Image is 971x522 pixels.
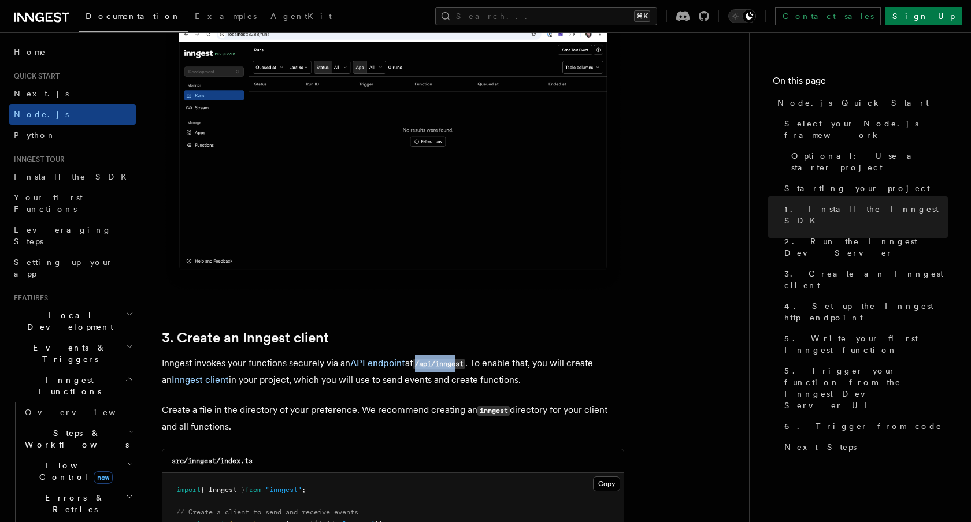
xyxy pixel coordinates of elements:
[634,10,650,22] kbd: ⌘K
[9,83,136,104] a: Next.js
[784,333,948,356] span: 5. Write your first Inngest function
[784,203,948,226] span: 1. Install the Inngest SDK
[25,408,144,417] span: Overview
[780,231,948,263] a: 2. Run the Inngest Dev Server
[162,402,624,435] p: Create a file in the directory of your preference. We recommend creating an directory for your cl...
[201,486,245,494] span: { Inngest }
[784,365,948,411] span: 5. Trigger your function from the Inngest Dev Server UI
[86,12,181,21] span: Documentation
[9,342,126,365] span: Events & Triggers
[20,402,136,423] a: Overview
[9,166,136,187] a: Install the SDK
[593,476,620,491] button: Copy
[79,3,188,32] a: Documentation
[9,187,136,219] a: Your first Functions
[773,92,948,113] a: Node.js Quick Start
[14,172,134,181] span: Install the SDK
[162,3,624,293] img: Inngest Dev Server's 'Runs' tab with no data
[780,263,948,296] a: 3. Create an Inngest client
[9,155,65,164] span: Inngest tour
[20,460,127,483] span: Flow Control
[780,360,948,416] a: 5. Trigger your function from the Inngest Dev Server UI
[172,374,229,385] a: Inngest client
[791,150,948,173] span: Optional: Use a starter project
[780,416,948,437] a: 6. Trigger from code
[176,508,358,516] span: // Create a client to send and receive events
[14,258,113,278] span: Setting up your app
[188,3,264,31] a: Examples
[780,199,948,231] a: 1. Install the Inngest SDK
[245,486,261,494] span: from
[9,125,136,146] a: Python
[773,74,948,92] h4: On this page
[20,455,136,487] button: Flow Controlnew
[413,359,465,369] code: /api/inngest
[784,420,942,432] span: 6. Trigger from code
[9,310,126,333] span: Local Development
[14,130,56,140] span: Python
[777,97,929,109] span: Node.js Quick Start
[9,374,125,397] span: Inngest Functions
[20,427,129,450] span: Steps & Workflows
[435,7,657,25] button: Search...⌘K
[14,110,69,119] span: Node.js
[787,146,948,178] a: Optional: Use a starter project
[302,486,306,494] span: ;
[350,357,405,368] a: API endpoint
[9,72,60,81] span: Quick start
[780,113,948,146] a: Select your Node.js framework
[780,296,948,328] a: 4. Set up the Inngest http endpoint
[20,423,136,455] button: Steps & Workflows
[784,182,930,194] span: Starting your project
[784,300,948,323] span: 4. Set up the Inngest http endpoint
[20,487,136,520] button: Errors & Retries
[9,337,136,370] button: Events & Triggers
[9,370,136,402] button: Inngest Functions
[477,406,510,416] code: inngest
[9,42,136,62] a: Home
[265,486,302,494] span: "inngest"
[780,437,948,457] a: Next Steps
[9,305,136,337] button: Local Development
[162,355,624,388] p: Inngest invokes your functions securely via an at . To enable that, you will create an in your pr...
[9,252,136,284] a: Setting up your app
[784,441,857,453] span: Next Steps
[885,7,962,25] a: Sign Up
[162,330,329,346] a: 3. Create an Inngest client
[176,486,201,494] span: import
[172,457,253,465] code: src/inngest/index.ts
[9,219,136,252] a: Leveraging Steps
[784,118,948,141] span: Select your Node.js framework
[14,225,112,246] span: Leveraging Steps
[195,12,257,21] span: Examples
[728,9,756,23] button: Toggle dark mode
[14,89,69,98] span: Next.js
[14,193,83,214] span: Your first Functions
[780,178,948,199] a: Starting your project
[14,46,46,58] span: Home
[775,7,881,25] a: Contact sales
[20,492,125,515] span: Errors & Retries
[784,268,948,291] span: 3. Create an Inngest client
[9,104,136,125] a: Node.js
[780,328,948,360] a: 5. Write your first Inngest function
[94,471,113,484] span: new
[270,12,332,21] span: AgentKit
[9,293,48,303] span: Features
[264,3,339,31] a: AgentKit
[784,236,948,259] span: 2. Run the Inngest Dev Server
